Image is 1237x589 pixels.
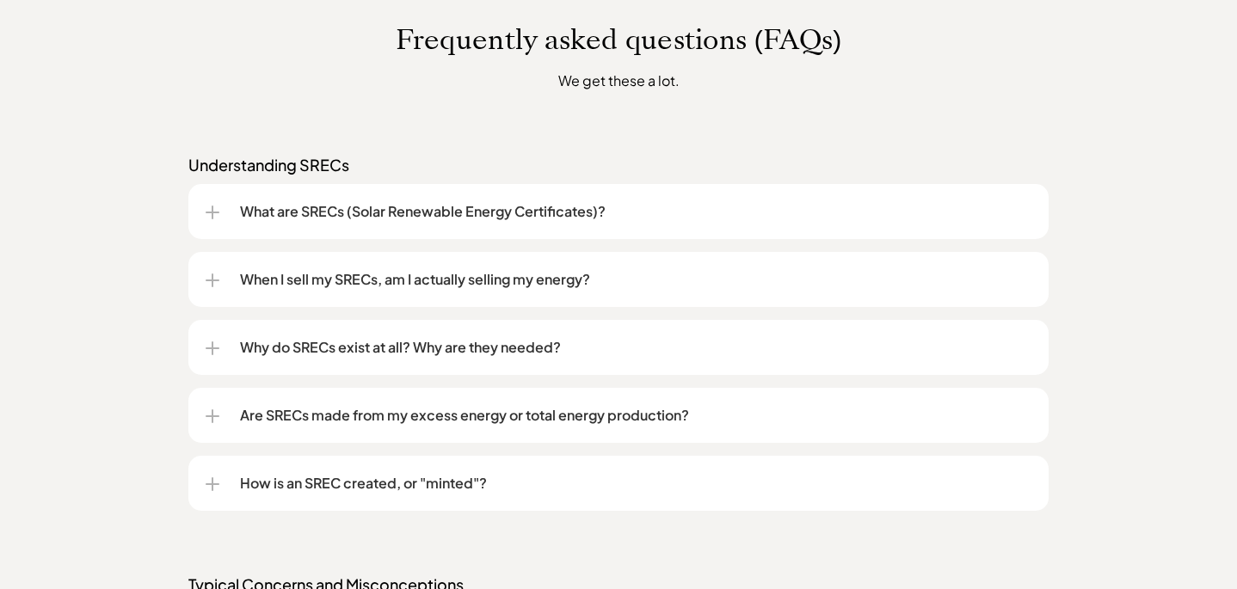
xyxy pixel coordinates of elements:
[240,473,1031,494] p: How is an SREC created, or "minted"?
[128,23,1109,56] p: Frequently asked questions (FAQs)
[240,405,1031,426] p: Are SRECs made from my excess energy or total energy production?
[300,70,938,91] p: We get these a lot.
[240,269,1031,290] p: When I sell my SRECs, am I actually selling my energy?
[240,201,1031,222] p: What are SRECs (Solar Renewable Energy Certificates)?
[240,337,1031,358] p: Why do SRECs exist at all? Why are they needed?
[188,155,1049,175] p: Understanding SRECs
